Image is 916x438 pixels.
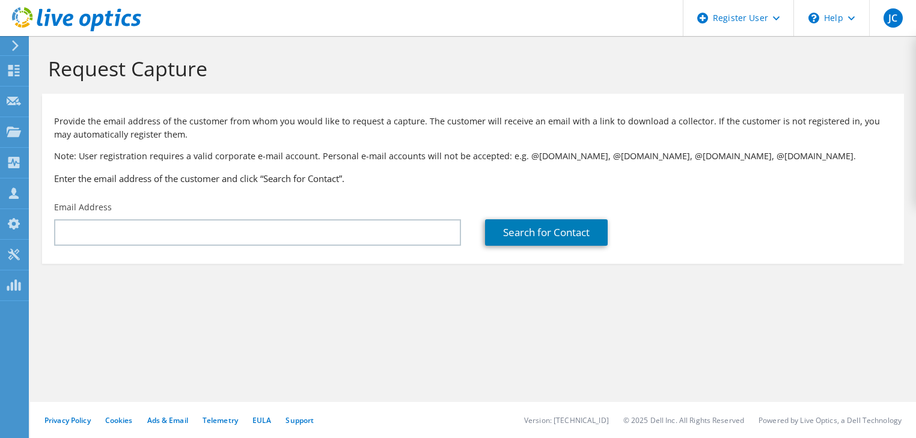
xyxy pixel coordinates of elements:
a: Telemetry [203,415,238,425]
li: © 2025 Dell Inc. All Rights Reserved [623,415,744,425]
a: Support [285,415,314,425]
label: Email Address [54,201,112,213]
p: Provide the email address of the customer from whom you would like to request a capture. The cust... [54,115,892,141]
span: JC [884,8,903,28]
a: EULA [252,415,271,425]
a: Privacy Policy [44,415,91,425]
a: Search for Contact [485,219,608,246]
h3: Enter the email address of the customer and click “Search for Contact”. [54,172,892,185]
li: Version: [TECHNICAL_ID] [524,415,609,425]
a: Cookies [105,415,133,425]
li: Powered by Live Optics, a Dell Technology [759,415,902,425]
a: Ads & Email [147,415,188,425]
h1: Request Capture [48,56,892,81]
svg: \n [808,13,819,23]
p: Note: User registration requires a valid corporate e-mail account. Personal e-mail accounts will ... [54,150,892,163]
